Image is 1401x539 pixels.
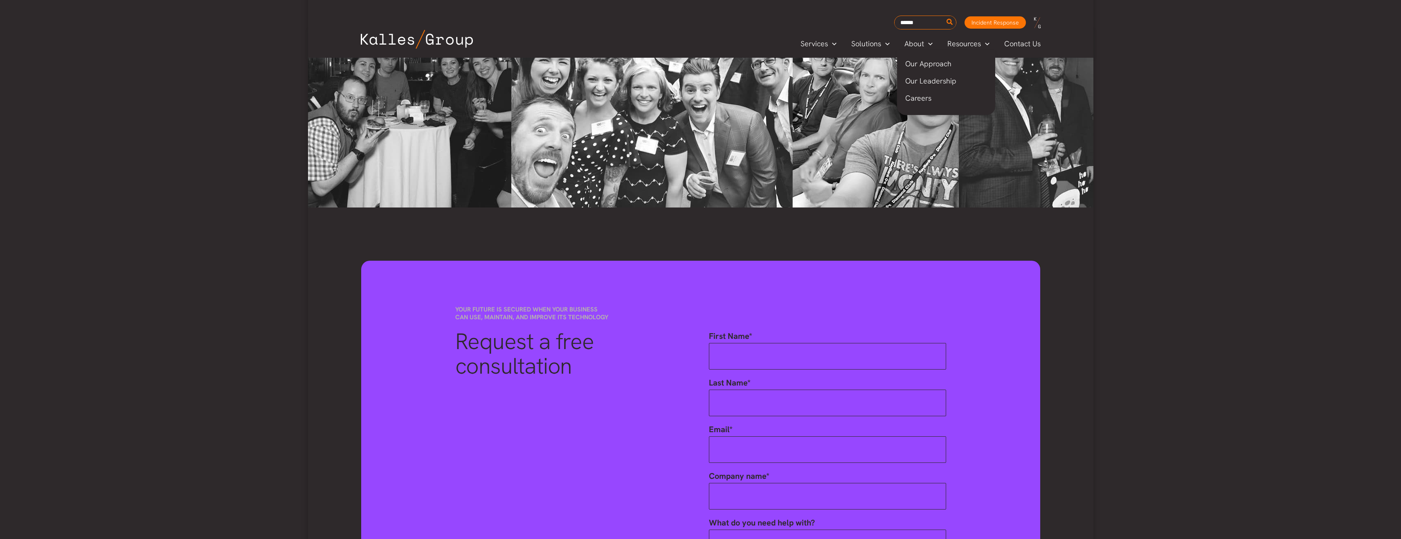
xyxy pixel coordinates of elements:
span: Our Approach [905,59,951,68]
span: What do you need help with? [709,517,815,528]
span: Menu Toggle [981,38,989,50]
button: Search [945,16,955,29]
span: Services [801,38,828,50]
span: Company name [709,471,766,481]
span: Resources [947,38,981,50]
a: Careers [897,90,995,107]
a: AboutMenu Toggle [897,38,940,50]
span: Our Leadership [905,76,956,86]
span: First Name [709,331,749,341]
span: Last Name [709,377,747,388]
a: SolutionsMenu Toggle [844,38,897,50]
span: Contact Us [1004,38,1041,50]
span: Menu Toggle [828,38,837,50]
span: Your future is secured when your business can use, maintain, and improve its technology [455,305,608,321]
a: Our Leadership [897,72,995,90]
span: Menu Toggle [924,38,933,50]
span: About [904,38,924,50]
a: Our Approach [897,55,995,72]
span: Request a free consultation [455,327,594,381]
span: Menu Toggle [881,38,890,50]
span: Careers [905,93,931,103]
a: Incident Response [965,16,1026,29]
a: Contact Us [997,38,1049,50]
nav: Primary Site Navigation [793,37,1048,50]
span: Email [709,424,729,435]
span: Solutions [851,38,881,50]
a: ResourcesMenu Toggle [940,38,997,50]
a: ServicesMenu Toggle [793,38,844,50]
img: Kalles Group [361,30,473,49]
